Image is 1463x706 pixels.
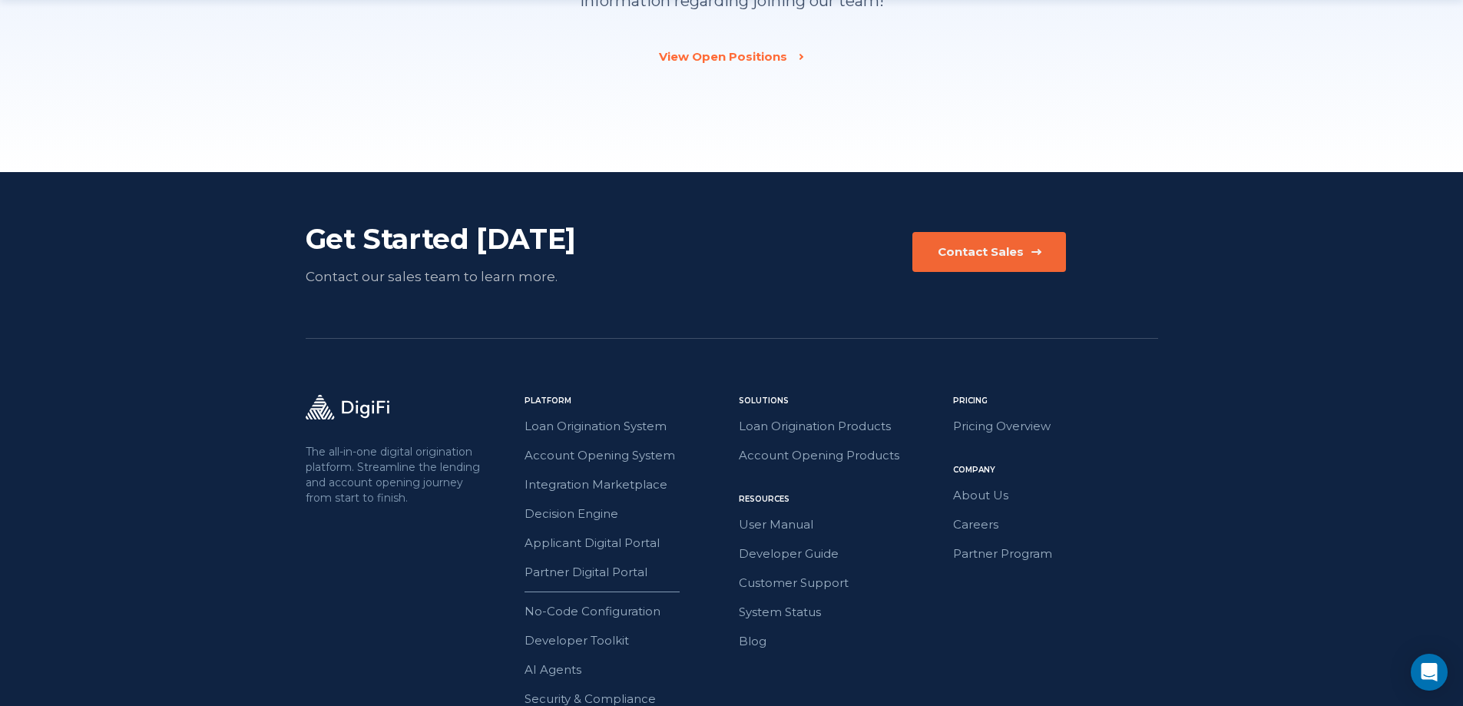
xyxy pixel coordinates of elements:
div: Pricing [953,395,1158,407]
a: Contact Sales [912,232,1066,287]
a: Account Opening Products [739,446,944,466]
p: The all-in-one digital origination platform. Streamline the lending and account opening journey f... [306,444,484,505]
div: Platform [525,395,730,407]
div: Contact Sales [938,244,1024,260]
a: Pricing Overview [953,416,1158,436]
div: View Open Positions [659,49,787,65]
div: Solutions [739,395,944,407]
a: View Open Positions [659,49,805,65]
a: Blog [739,631,944,651]
div: Get Started [DATE] [306,221,647,257]
div: Resources [739,493,944,505]
a: No-Code Configuration [525,602,730,621]
a: Loan Origination Products [739,416,944,436]
button: Contact Sales [912,232,1066,272]
a: Partner Digital Portal [525,562,730,582]
a: Integration Marketplace [525,475,730,495]
a: AI Agents [525,660,730,680]
div: Open Intercom Messenger [1411,654,1448,691]
a: Account Opening System [525,446,730,466]
a: Developer Toolkit [525,631,730,651]
div: Contact our sales team to learn more. [306,266,647,287]
a: System Status [739,602,944,622]
a: Applicant Digital Portal [525,533,730,553]
a: Careers [953,515,1158,535]
div: Company [953,464,1158,476]
a: Customer Support [739,573,944,593]
a: User Manual [739,515,944,535]
a: Loan Origination System [525,416,730,436]
a: Partner Program [953,544,1158,564]
a: Decision Engine [525,504,730,524]
a: About Us [953,486,1158,505]
a: Developer Guide [739,544,944,564]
